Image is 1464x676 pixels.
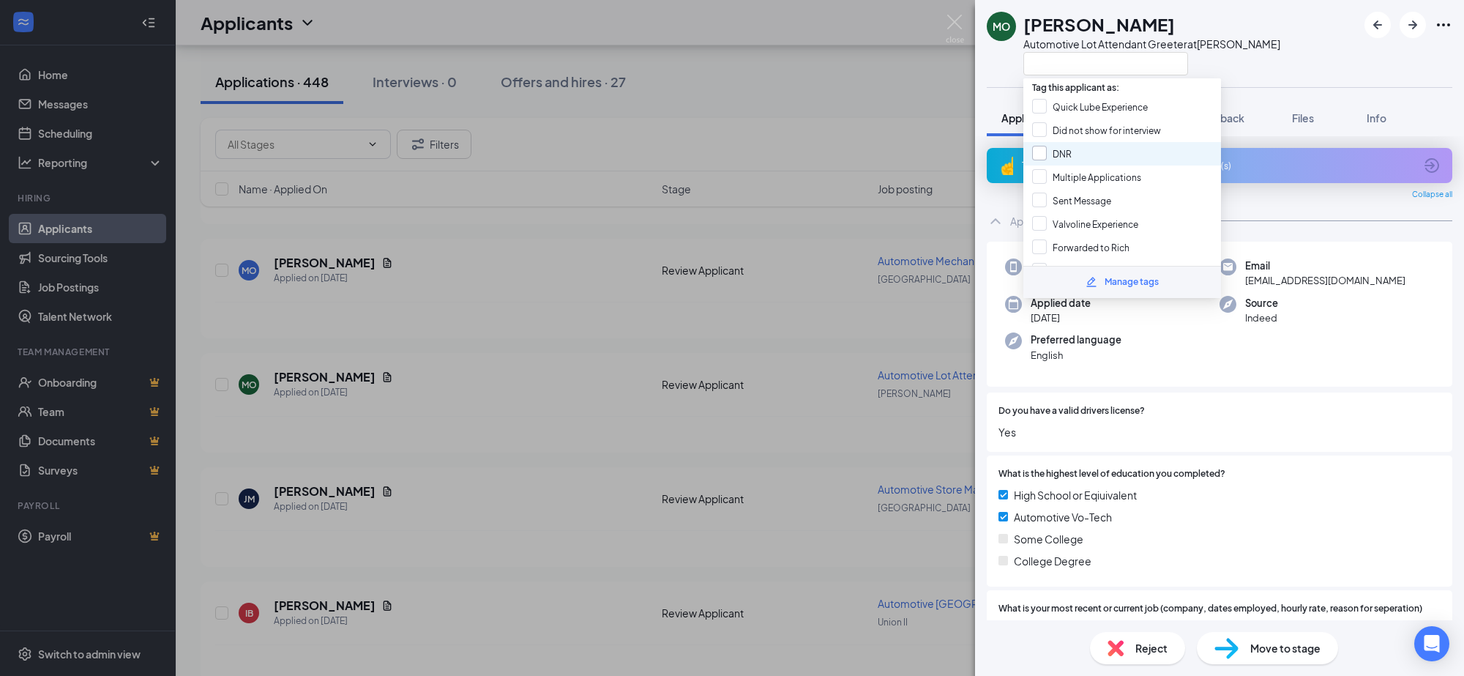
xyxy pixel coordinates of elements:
div: MO [993,19,1010,34]
span: High School or Eqiuivalent [1014,487,1137,503]
span: [DATE] [1031,311,1091,325]
span: Preferred language [1031,333,1121,347]
span: What is the highest level of education you completed? [998,467,1225,481]
span: Files [1292,111,1314,125]
span: Tag this applicant as: [1023,73,1128,96]
svg: Ellipses [1435,16,1452,34]
button: ArrowLeftNew [1364,12,1391,38]
span: Some College [1014,531,1083,547]
div: Manage tags [1105,275,1159,289]
span: English [1031,348,1121,363]
button: ArrowRight [1400,12,1426,38]
svg: Pencil [1086,276,1097,288]
svg: ArrowLeftNew [1369,16,1386,34]
div: Application [1010,214,1064,229]
span: Yes [998,424,1441,440]
span: Indeed [1245,311,1278,325]
span: Automotive Vo-Tech [1014,509,1112,525]
svg: ArrowCircle [1423,157,1441,174]
span: Source [1245,296,1278,311]
span: Application [1001,111,1057,125]
svg: ArrowRight [1404,16,1422,34]
div: Automotive Lot Attendant Greeter at [PERSON_NAME] [1023,37,1280,51]
span: [EMAIL_ADDRESS][DOMAIN_NAME] [1245,273,1405,288]
span: Info [1367,111,1386,125]
span: Move to stage [1250,640,1321,656]
span: Collapse all [1412,189,1452,201]
span: Reject [1135,640,1168,656]
svg: ChevronUp [987,212,1004,230]
span: What is your most recent or current job (company, dates employed, hourly rate, reason for seperat... [998,602,1422,616]
span: Email [1245,259,1405,273]
div: Open Intercom Messenger [1414,626,1449,661]
span: Applied date [1031,296,1091,311]
span: College Degree [1014,553,1091,569]
span: Do you have a valid drivers license? [998,404,1145,418]
h1: [PERSON_NAME] [1023,12,1175,37]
